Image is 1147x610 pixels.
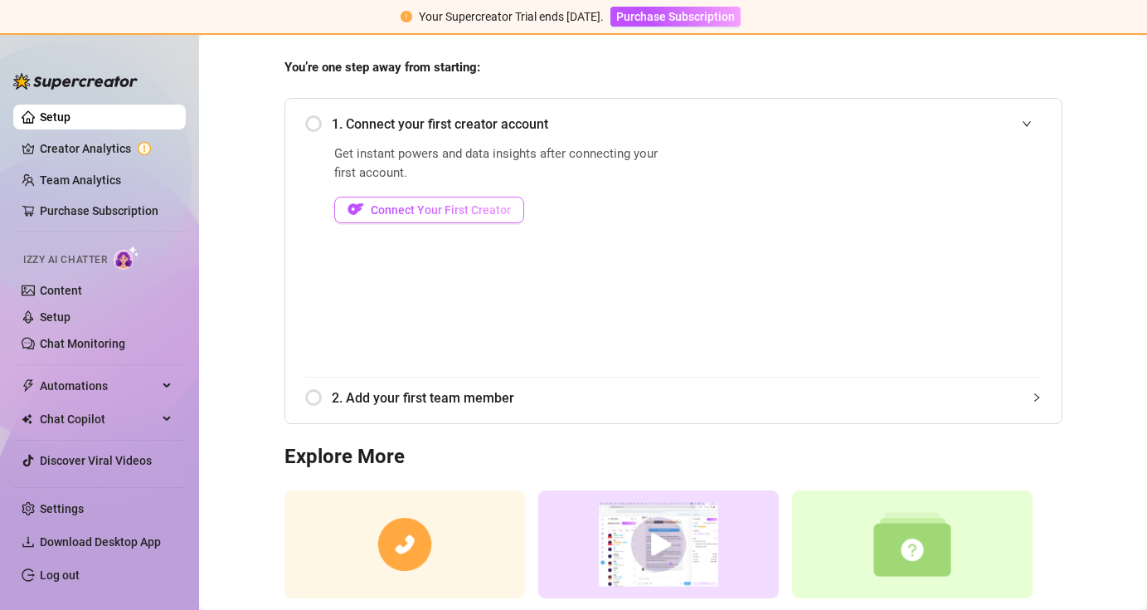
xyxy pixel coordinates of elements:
span: collapsed [1032,393,1042,403]
span: Your Supercreator Trial ends [DATE]. [419,10,604,23]
span: 1. Connect your first creator account [332,114,1042,134]
span: exclamation-circle [401,11,412,22]
a: Discover Viral Videos [40,454,152,467]
span: Get instant powers and data insights after connecting your first account. [334,144,668,183]
span: 2. Add your first team member [332,388,1042,408]
span: expanded [1022,119,1032,129]
span: Automations [40,373,158,399]
span: thunderbolt [22,379,35,393]
a: OFConnect Your First Creator [334,197,668,223]
span: download [22,535,35,549]
span: Download Desktop App [40,535,161,549]
a: Setup [40,110,70,124]
a: Log out [40,569,80,582]
img: AI Chatter [114,246,139,270]
button: Purchase Subscription [610,7,741,27]
a: Purchase Subscription [40,204,158,217]
img: Chat Copilot [22,413,32,425]
span: Purchase Subscription [616,10,735,23]
a: Creator Analytics exclamation-circle [40,135,173,162]
span: Connect Your First Creator [371,203,511,217]
img: consulting call [284,490,525,599]
div: 1. Connect your first creator account [305,104,1042,144]
span: Izzy AI Chatter [23,252,107,268]
strong: You’re one step away from starting: [284,60,480,75]
a: Purchase Subscription [610,10,741,23]
button: OFConnect Your First Creator [334,197,524,223]
a: Team Analytics [40,173,121,187]
span: Chat Copilot [40,406,158,432]
div: 2. Add your first team member [305,378,1042,418]
iframe: Add Creators [710,144,1042,357]
img: setup agency guide [792,490,1033,599]
a: Chat Monitoring [40,337,125,350]
img: supercreator demo [538,490,779,599]
a: Content [40,284,82,297]
h3: Explore More [284,444,1062,471]
a: Setup [40,310,70,324]
img: OF [348,201,364,217]
a: Settings [40,502,84,515]
img: logo-BBDzfeDw.svg [13,73,138,90]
